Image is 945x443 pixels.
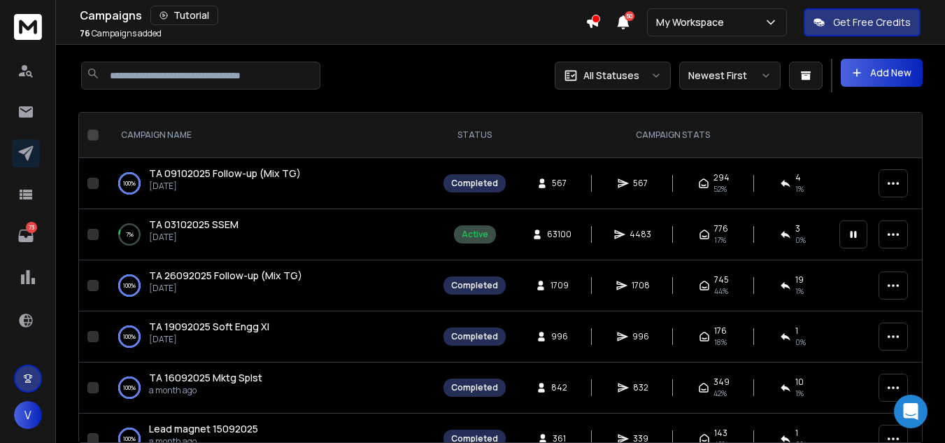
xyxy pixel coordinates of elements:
[804,8,921,36] button: Get Free Credits
[149,283,302,294] p: [DATE]
[632,280,650,291] span: 1708
[104,158,435,209] td: 100%TA 09102025 Follow-up (Mix TG)[DATE]
[26,222,37,233] p: 73
[795,274,804,286] span: 19
[149,334,269,345] p: [DATE]
[551,382,567,393] span: 842
[150,6,218,25] button: Tutorial
[795,172,801,183] span: 4
[795,223,800,234] span: 3
[451,382,498,393] div: Completed
[713,377,730,388] span: 349
[435,113,514,158] th: STATUS
[633,382,648,393] span: 832
[714,337,727,348] span: 18 %
[123,381,136,395] p: 100 %
[894,395,928,428] div: Open Intercom Messenger
[149,232,239,243] p: [DATE]
[795,325,798,337] span: 1
[714,325,727,337] span: 176
[123,279,136,293] p: 100 %
[795,377,804,388] span: 10
[679,62,781,90] button: Newest First
[795,388,804,399] span: 1 %
[713,388,727,399] span: 42 %
[552,178,567,189] span: 567
[451,178,498,189] div: Completed
[149,320,269,333] span: TA 19092025 Soft Engg XI
[149,167,301,181] a: TA 09102025 Follow-up (Mix TG)
[714,428,727,439] span: 143
[714,286,728,297] span: 44 %
[149,371,262,384] span: TA 16092025 Mktg Splst
[713,183,727,195] span: 52 %
[12,222,40,250] a: 73
[149,269,302,283] a: TA 26092025 Follow-up (Mix TG)
[841,59,923,87] button: Add New
[104,363,435,414] td: 100%TA 16092025 Mktg Splsta month ago
[14,401,42,429] button: V
[126,227,134,241] p: 7 %
[632,331,649,342] span: 996
[80,6,585,25] div: Campaigns
[714,223,728,234] span: 776
[104,260,435,311] td: 100%TA 26092025 Follow-up (Mix TG)[DATE]
[713,172,730,183] span: 294
[462,229,488,240] div: Active
[451,280,498,291] div: Completed
[123,176,136,190] p: 100 %
[149,181,301,192] p: [DATE]
[551,331,568,342] span: 996
[833,15,911,29] p: Get Free Credits
[149,320,269,334] a: TA 19092025 Soft Engg XI
[104,311,435,363] td: 100%TA 19092025 Soft Engg XI[DATE]
[547,229,571,240] span: 63100
[795,337,806,348] span: 0 %
[149,422,258,435] span: Lead magnet 15092025
[80,27,90,39] span: 76
[714,234,726,246] span: 17 %
[104,113,435,158] th: CAMPAIGN NAME
[80,28,162,39] p: Campaigns added
[149,218,239,232] a: TA 03102025 SSEM
[795,286,804,297] span: 1 %
[714,274,729,286] span: 745
[630,229,651,240] span: 4483
[149,385,262,396] p: a month ago
[123,330,136,344] p: 100 %
[451,331,498,342] div: Completed
[795,234,806,246] span: 0 %
[550,280,569,291] span: 1709
[149,371,262,385] a: TA 16092025 Mktg Splst
[583,69,639,83] p: All Statuses
[795,428,798,439] span: 1
[149,422,258,436] a: Lead magnet 15092025
[104,209,435,260] td: 7%TA 03102025 SSEM[DATE]
[656,15,730,29] p: My Workspace
[514,113,831,158] th: CAMPAIGN STATS
[795,183,804,195] span: 1 %
[633,178,648,189] span: 567
[625,11,634,21] span: 50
